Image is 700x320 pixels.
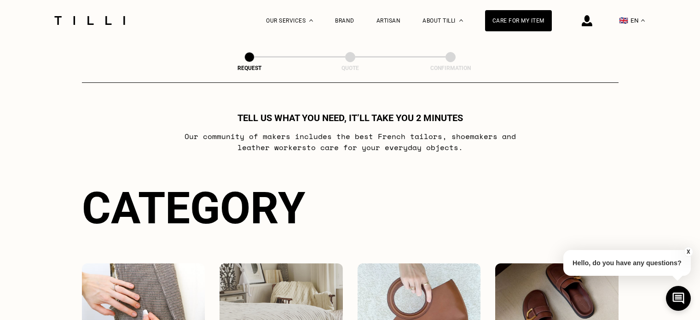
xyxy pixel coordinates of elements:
div: Quote [304,65,396,71]
span: 🇬🇧 [619,16,628,25]
a: Artisan [376,17,401,24]
img: menu déroulant [641,19,645,22]
img: Tilli seamstress service logo [51,16,128,25]
div: Request [203,65,295,71]
div: Category [82,182,619,234]
h1: Tell us what you need, it’ll take you 2 minutes [237,112,463,123]
a: Care for my item [485,10,552,31]
img: Dropdown menu [309,19,313,22]
p: Hello, do you have any questions? [563,250,691,276]
p: Our community of makers includes the best French tailors , shoemakers and leather workers to care... [168,131,532,153]
img: About dropdown menu [459,19,463,22]
div: Confirmation [405,65,497,71]
img: login icon [582,15,592,26]
button: X [684,247,693,257]
a: Brand [335,17,354,24]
